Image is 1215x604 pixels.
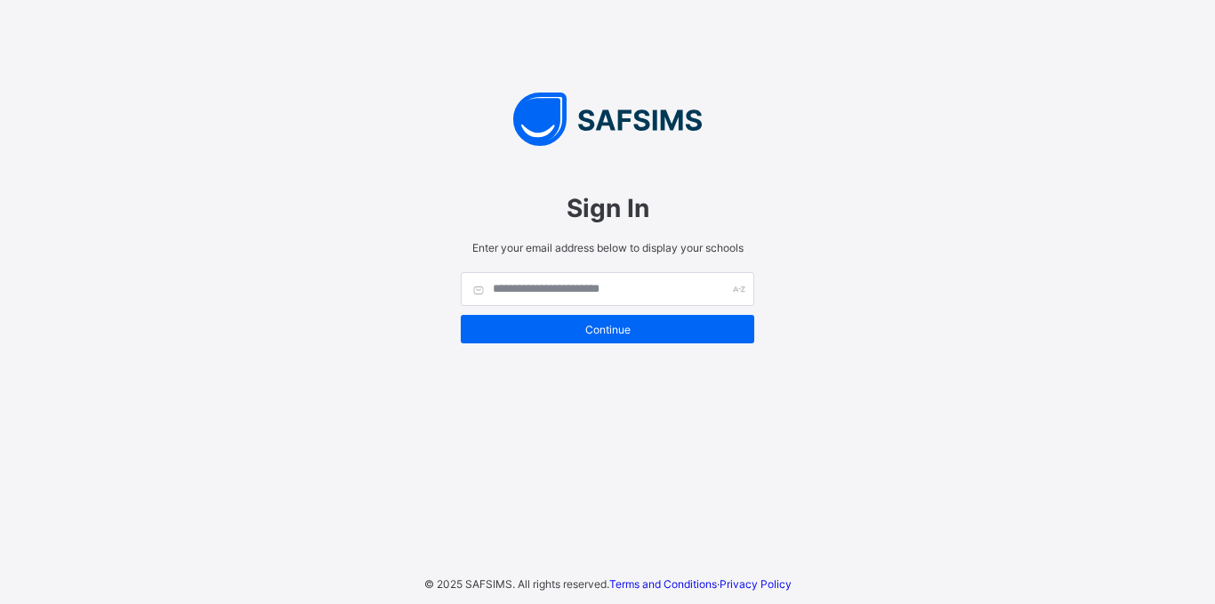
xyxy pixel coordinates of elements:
span: Continue [474,323,741,336]
span: Sign In [461,193,754,223]
img: SAFSIMS Logo [443,93,772,146]
span: · [609,577,792,591]
span: Enter your email address below to display your schools [461,241,754,254]
a: Privacy Policy [720,577,792,591]
a: Terms and Conditions [609,577,717,591]
span: © 2025 SAFSIMS. All rights reserved. [424,577,609,591]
